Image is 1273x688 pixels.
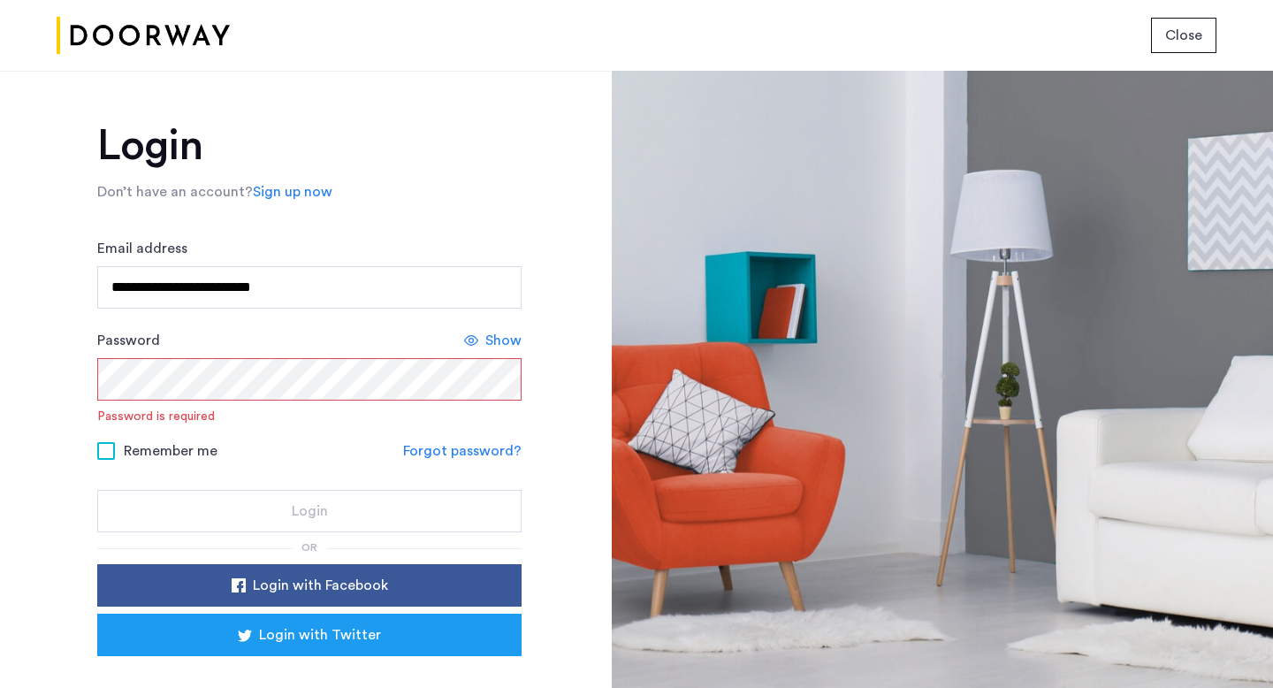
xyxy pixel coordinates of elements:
[403,440,522,462] a: Forgot password?
[485,330,522,351] span: Show
[57,3,230,69] img: logo
[97,125,522,167] h1: Login
[1151,18,1216,53] button: button
[97,330,160,351] label: Password
[97,238,187,259] label: Email address
[253,575,388,596] span: Login with Facebook
[97,564,522,607] button: button
[97,185,253,199] span: Don’t have an account?
[301,542,317,553] span: or
[97,408,215,425] div: Password is required
[253,181,332,203] a: Sign up now
[97,614,522,656] button: button
[124,440,217,462] span: Remember me
[1165,25,1202,46] span: Close
[97,490,522,532] button: button
[259,624,381,646] span: Login with Twitter
[292,501,328,522] span: Login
